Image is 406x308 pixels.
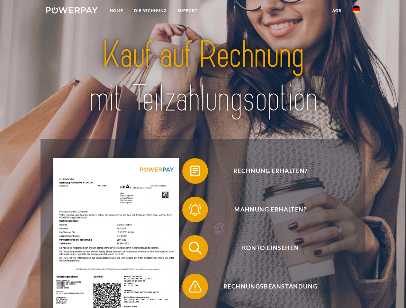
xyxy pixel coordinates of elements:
button: Rechnungsbeanstandung [182,274,349,299]
img: qb_warning.svg [187,278,203,295]
button: Rechnung erhalten? [182,158,349,184]
img: logo-powerpay-white.svg [46,7,98,13]
a: SUPPORT [172,5,203,16]
span: Konto einsehen [192,235,349,261]
a: agb [327,5,347,16]
span: Rechnung erhalten? [192,158,349,184]
img: qb_search.svg [187,240,203,256]
a: DIE RECHNUNG [129,5,172,16]
button: Mahnung erhalten? [182,197,349,222]
span: Mahnung erhalten? [192,197,349,222]
img: title-powerpay_de.svg [61,31,345,123]
span: Rechnungsbeanstandung [192,274,349,299]
img: qb_bell.svg [187,201,203,218]
a: Home [104,5,129,16]
img: qb_bill.svg [187,163,203,179]
img: de [352,5,360,13]
button: Konto einsehen [182,235,349,261]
